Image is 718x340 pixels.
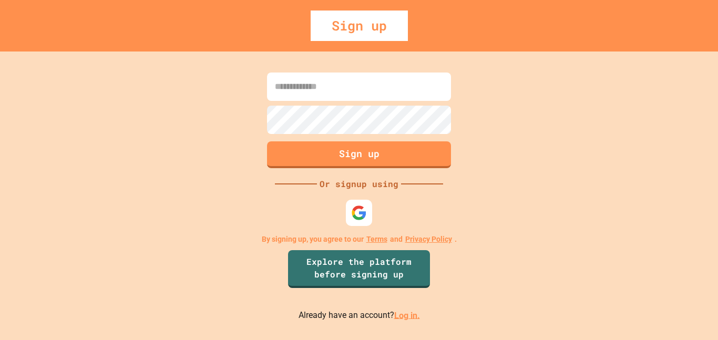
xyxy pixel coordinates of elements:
[317,178,401,190] div: Or signup using
[405,234,452,245] a: Privacy Policy
[351,205,367,221] img: google-icon.svg
[366,234,387,245] a: Terms
[394,310,420,320] a: Log in.
[299,309,420,322] p: Already have an account?
[311,11,408,41] div: Sign up
[267,141,451,168] button: Sign up
[262,234,457,245] p: By signing up, you agree to our and .
[288,250,430,288] a: Explore the platform before signing up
